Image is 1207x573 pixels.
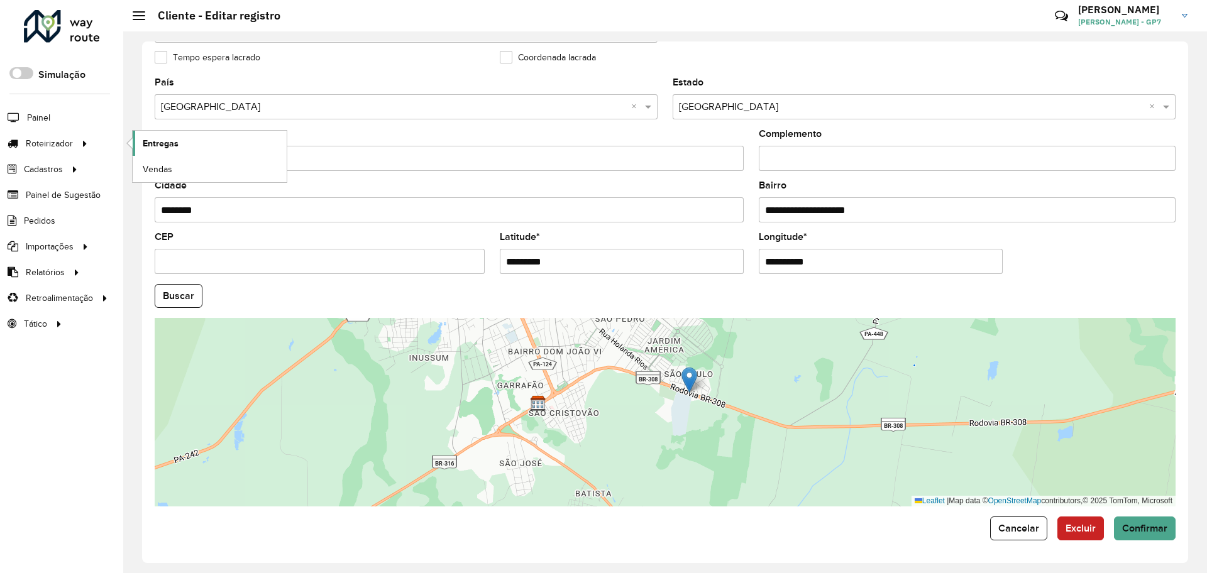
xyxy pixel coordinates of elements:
[1122,523,1167,533] span: Confirmar
[24,214,55,227] span: Pedidos
[143,163,172,176] span: Vendas
[1149,99,1160,114] span: Clear all
[500,229,540,244] label: Latitude
[26,266,65,279] span: Relatórios
[1114,516,1176,540] button: Confirmar
[947,496,949,505] span: |
[155,75,174,90] label: País
[145,9,280,23] h2: Cliente - Editar registro
[1066,523,1096,533] span: Excluir
[26,137,73,150] span: Roteirizador
[1048,3,1075,30] a: Contato Rápido
[759,229,807,244] label: Longitude
[1078,16,1172,28] span: [PERSON_NAME] - GP7
[990,516,1047,540] button: Cancelar
[24,163,63,176] span: Cadastros
[155,229,174,244] label: CEP
[759,126,822,141] label: Complemento
[915,496,945,505] a: Leaflet
[759,178,786,193] label: Bairro
[998,523,1039,533] span: Cancelar
[681,367,697,393] img: Marker
[26,292,93,305] span: Retroalimentação
[500,51,596,64] label: Coordenada lacrada
[133,131,287,156] a: Entregas
[155,284,202,308] button: Buscar
[133,156,287,182] a: Vendas
[38,67,85,82] label: Simulação
[912,496,1176,506] div: Map data © contributors,© 2025 TomTom, Microsoft
[530,395,546,412] img: GP7 MATRIZ
[26,188,101,202] span: Painel de Sugestão
[24,317,47,330] span: Tático
[155,178,187,193] label: Cidade
[143,137,179,150] span: Entregas
[1078,4,1172,16] h3: [PERSON_NAME]
[631,99,642,114] span: Clear all
[1057,516,1104,540] button: Excluir
[155,51,260,64] label: Tempo espera lacrado
[155,126,197,141] label: Endereço
[26,240,74,253] span: Importações
[27,111,50,124] span: Painel
[988,496,1042,505] a: OpenStreetMap
[673,75,703,90] label: Estado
